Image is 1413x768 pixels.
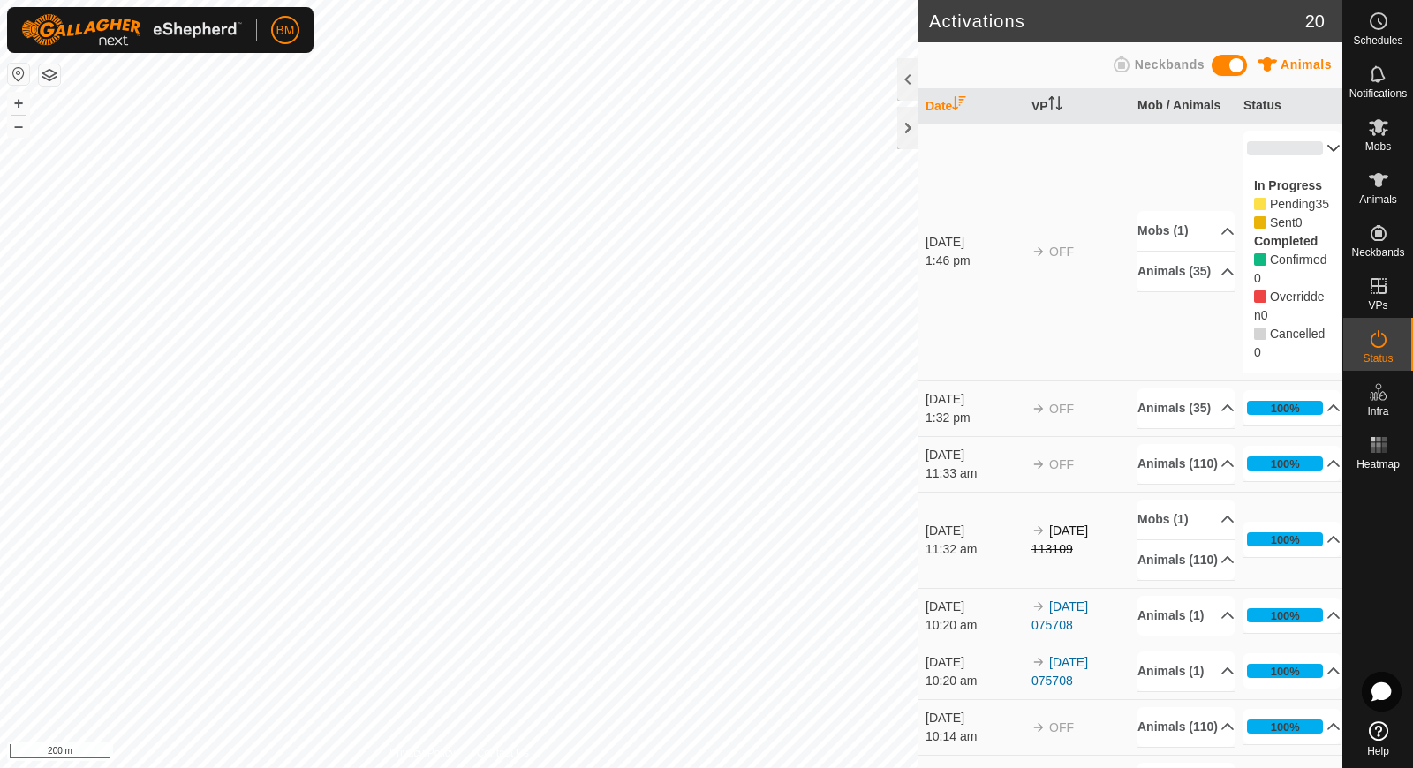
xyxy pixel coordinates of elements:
span: Pending [1270,197,1315,211]
p-accordion-header: Animals (110) [1137,707,1235,747]
a: Privacy Policy [389,745,456,761]
p-accordion-header: Mobs (1) [1137,211,1235,251]
button: Reset Map [8,64,29,85]
div: 100% [1271,607,1300,624]
p-accordion-header: Animals (1) [1137,596,1235,636]
span: Status [1363,353,1393,364]
img: Gallagher Logo [21,14,242,46]
img: arrow [1031,655,1046,669]
span: OFF [1049,245,1074,259]
span: OFF [1049,457,1074,471]
span: Cancelled [1270,327,1325,341]
span: Mobs [1365,141,1391,152]
div: 1:32 pm [926,409,1023,427]
span: Overridden [1254,290,1324,322]
a: [DATE] 075708 [1031,655,1088,688]
p-accordion-header: 100% [1243,653,1341,689]
span: Neckbands [1351,247,1404,258]
div: [DATE] [926,709,1023,727]
span: VPs [1368,300,1387,311]
div: 10:20 am [926,616,1023,635]
a: Contact Us [477,745,529,761]
p-accordion-header: Animals (35) [1137,388,1235,428]
div: 0% [1247,141,1323,155]
p-accordion-header: 100% [1243,522,1341,557]
a: [DATE] 075708 [1031,599,1088,632]
i: 0 Overridden [1254,290,1266,303]
div: 100% [1271,663,1300,680]
img: arrow [1031,245,1046,259]
div: 100% [1247,608,1323,622]
span: Notifications [1349,88,1407,99]
div: [DATE] [926,446,1023,464]
p-accordion-header: Animals (35) [1137,252,1235,291]
div: 11:32 am [926,540,1023,559]
label: In Progress [1254,178,1322,192]
label: Completed [1254,234,1318,248]
p-sorticon: Activate to sort [1048,99,1062,113]
span: OFF [1049,720,1074,734]
img: arrow [1031,523,1046,538]
div: 10:20 am [926,672,1023,690]
span: Animals [1281,57,1332,72]
p-accordion-header: Animals (1) [1137,651,1235,691]
th: Status [1236,89,1342,124]
div: [DATE] [926,598,1023,616]
span: Pending [1315,197,1329,211]
th: VP [1024,89,1130,124]
div: [DATE] [926,522,1023,540]
button: + [8,93,29,114]
span: Sent [1296,215,1303,230]
div: 100% [1247,532,1323,546]
img: arrow [1031,720,1046,734]
div: 11:33 am [926,464,1023,483]
s: [DATE] 113109 [1031,523,1088,556]
span: Neckbands [1135,57,1205,72]
div: [DATE] [926,390,1023,409]
i: 0 Cancelled [1254,328,1266,340]
th: Mob / Animals [1130,89,1236,124]
p-sorticon: Activate to sort [952,99,966,113]
span: Pending [1270,215,1296,230]
span: BM [276,21,295,40]
img: arrow [1031,457,1046,471]
span: Confirmed [1254,271,1261,285]
p-accordion-header: 100% [1243,390,1341,425]
div: 100% [1247,401,1323,415]
span: 20 [1305,8,1325,34]
i: 0 Sent [1254,216,1266,229]
div: 100% [1271,531,1300,548]
div: 100% [1247,456,1323,471]
a: Help [1343,714,1413,764]
span: Schedules [1353,35,1402,46]
img: arrow [1031,402,1046,416]
h2: Activations [929,11,1305,32]
span: Animals [1359,194,1397,205]
p-accordion-header: Animals (110) [1137,540,1235,580]
span: Infra [1367,406,1388,417]
p-accordion-content: 0% [1243,166,1341,373]
div: 1:46 pm [926,252,1023,270]
p-accordion-header: 100% [1243,709,1341,744]
div: 100% [1271,456,1300,472]
div: 100% [1247,664,1323,678]
p-accordion-header: 100% [1243,598,1341,633]
div: 100% [1271,719,1300,735]
div: 100% [1247,719,1323,734]
p-accordion-header: Animals (110) [1137,444,1235,484]
span: Confirmed [1270,252,1327,267]
th: Date [918,89,1024,124]
div: 10:14 am [926,727,1023,746]
div: [DATE] [926,233,1023,252]
p-accordion-header: 0% [1243,131,1341,166]
button: Map Layers [39,64,60,86]
span: OFF [1049,402,1074,416]
i: 0 Confirmed [1254,253,1266,266]
span: Cancelled [1254,345,1261,359]
img: arrow [1031,599,1046,614]
p-accordion-header: 100% [1243,446,1341,481]
button: – [8,116,29,137]
span: Heatmap [1356,459,1400,470]
div: 100% [1271,400,1300,417]
span: Help [1367,746,1389,757]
